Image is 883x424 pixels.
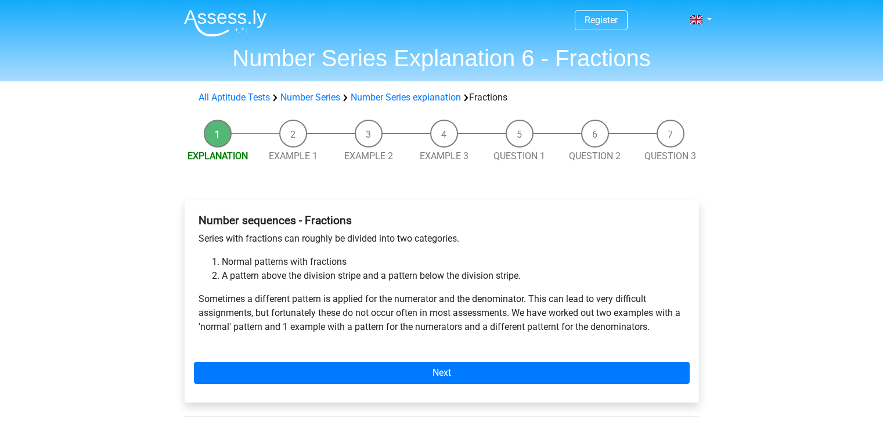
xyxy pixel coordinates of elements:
[344,150,393,161] a: Example 2
[199,214,352,227] b: Number sequences - Fractions
[585,15,618,26] a: Register
[420,150,468,161] a: Example 3
[175,44,709,72] h1: Number Series Explanation 6 - Fractions
[199,292,685,334] p: Sometimes a different pattern is applied for the numerator and the denominator. This can lead to ...
[280,92,340,103] a: Number Series
[188,150,248,161] a: Explanation
[644,150,696,161] a: Question 3
[199,232,685,246] p: Series with fractions can roughly be divided into two categories.
[184,9,266,37] img: Assessly
[199,92,270,103] a: All Aptitude Tests
[493,150,545,161] a: Question 1
[194,362,690,384] a: Next
[222,269,685,283] li: A pattern above the division stripe and a pattern below the division stripe.
[194,91,690,105] div: Fractions
[269,150,318,161] a: Example 1
[569,150,621,161] a: Question 2
[222,255,685,269] li: Normal patterns with fractions
[351,92,461,103] a: Number Series explanation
